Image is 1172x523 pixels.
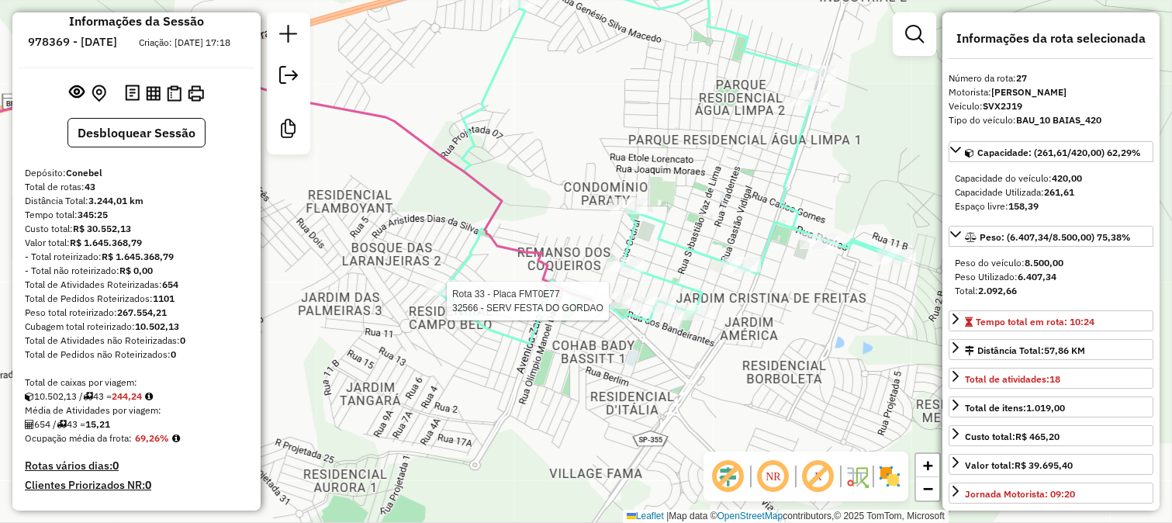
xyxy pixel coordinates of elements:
a: Valor total:R$ 39.695,40 [949,454,1153,475]
strong: 1.019,00 [1026,402,1065,414]
i: Meta Caixas/viagem: 277,58 Diferença: -33,34 [145,392,153,401]
a: Zoom out [916,477,939,500]
a: Total de atividades:18 [949,368,1153,389]
strong: 261,61 [1044,186,1074,198]
div: Peso total roteirizado: [25,306,248,320]
strong: 6.407,34 [1018,271,1056,282]
strong: 0 [171,348,176,360]
a: Leaflet [627,511,664,521]
div: Número da rota: [949,71,1153,85]
i: Total de rotas [57,420,67,429]
div: Distância Total: [965,344,1085,358]
img: Fluxo de ruas [845,464,869,489]
a: Zoom in [916,454,939,477]
span: | [666,511,669,521]
div: Veículo: [949,99,1153,113]
span: 57,86 KM [1044,345,1085,356]
h4: Informações da rota selecionada [949,31,1153,46]
strong: R$ 30.552,13 [73,223,131,234]
em: Média calculada utilizando a maior ocupação (%Peso ou %Cubagem) de cada rota da sessão. Rotas cro... [172,434,180,443]
div: Cubagem total roteirizado: [25,320,248,334]
h4: Rotas vários dias: [25,459,248,473]
a: Exportar sessão [273,60,304,95]
div: - Total roteirizado: [25,250,248,264]
strong: 3.244,01 km [88,195,143,206]
div: Total: [955,284,1147,298]
strong: R$ 1.645.368,79 [70,237,142,248]
div: Capacidade do veículo: [955,171,1147,185]
div: Total de Pedidos Roteirizados: [25,292,248,306]
div: Capacidade Utilizada: [955,185,1147,199]
strong: 158,39 [1008,200,1039,212]
i: Total de Atividades [25,420,34,429]
span: Peso do veículo: [955,257,1063,268]
strong: R$ 465,20 [1015,431,1060,442]
a: Peso: (6.407,34/8.500,00) 75,38% [949,226,1153,247]
strong: 0 [112,459,119,473]
a: Tempo total em rota: 10:24 [949,310,1153,331]
span: Ocupação média da frota: [25,432,132,444]
strong: 267.554,21 [117,307,167,318]
a: Nova sessão e pesquisa [273,19,304,54]
strong: 18 [1049,373,1060,385]
a: Criar modelo [273,113,304,148]
div: Total de caixas por viagem: [25,376,248,390]
a: Jornada Motorista: 09:20 [949,483,1153,504]
button: Visualizar Romaneio [164,82,185,105]
img: Exibir/Ocultar setores [877,464,902,489]
strong: 0 [180,334,185,346]
h4: Informações da Sessão [69,14,204,29]
span: Total de atividades: [965,373,1060,385]
div: Map data © contributors,© 2025 TomTom, Microsoft [623,510,949,523]
button: Desbloquear Sessão [67,118,206,147]
button: Imprimir Rotas [185,82,207,105]
button: Visualizar relatório de Roteirização [143,82,164,103]
strong: 345:25 [78,209,108,220]
strong: 43 [85,181,95,192]
strong: R$ 1.645.368,79 [102,251,174,262]
strong: 0 [145,478,151,492]
strong: 244,24 [112,390,142,402]
div: Peso: (6.407,34/8.500,00) 75,38% [949,250,1153,304]
div: Custo total: [25,222,248,236]
strong: 2.092,66 [978,285,1017,296]
div: - Total não roteirizado: [25,264,248,278]
div: Valor total: [965,459,1073,473]
strong: Conebel [66,167,102,178]
a: Exibir filtros [899,19,930,50]
strong: 1101 [153,293,175,304]
div: Capacidade: (261,61/420,00) 62,29% [949,165,1153,220]
div: Valor total: [25,236,248,250]
span: − [923,479,933,498]
a: Custo total:R$ 465,20 [949,425,1153,446]
button: Centralizar mapa no depósito ou ponto de apoio [88,81,109,106]
strong: 654 [162,279,178,290]
div: Motorista: [949,85,1153,99]
strong: 10.502,13 [135,320,179,332]
div: Média de Atividades por viagem: [25,404,248,417]
div: Total de Atividades Roteirizadas: [25,278,248,292]
div: Total de rotas: [25,180,248,194]
div: Total de Pedidos não Roteirizados: [25,348,248,362]
span: Tempo total em rota: 10:24 [976,316,1094,327]
a: OpenStreetMap [717,511,783,521]
strong: SVX2J19 [983,100,1022,112]
div: Jornada Motorista: 09:20 [965,487,1075,501]
h6: 978369 - [DATE] [29,35,118,49]
strong: R$ 0,00 [119,265,153,276]
div: Depósito: [25,166,248,180]
a: Distância Total:57,86 KM [949,339,1153,360]
strong: BAU_10 BAIAS_420 [1016,114,1101,126]
div: Criação: [DATE] 17:18 [133,36,237,50]
div: Total de Atividades não Roteirizadas: [25,334,248,348]
div: 654 / 43 = [25,417,248,431]
div: Custo total: [965,430,1060,444]
div: Peso Utilizado: [955,270,1147,284]
strong: 15,21 [85,418,110,430]
span: Exibir rótulo [800,458,837,495]
div: Distância Total: [25,194,248,208]
strong: 8.500,00 [1025,257,1063,268]
h4: Clientes Priorizados NR: [25,479,248,492]
span: Ocultar NR [755,458,792,495]
a: Total de itens:1.019,00 [949,397,1153,417]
